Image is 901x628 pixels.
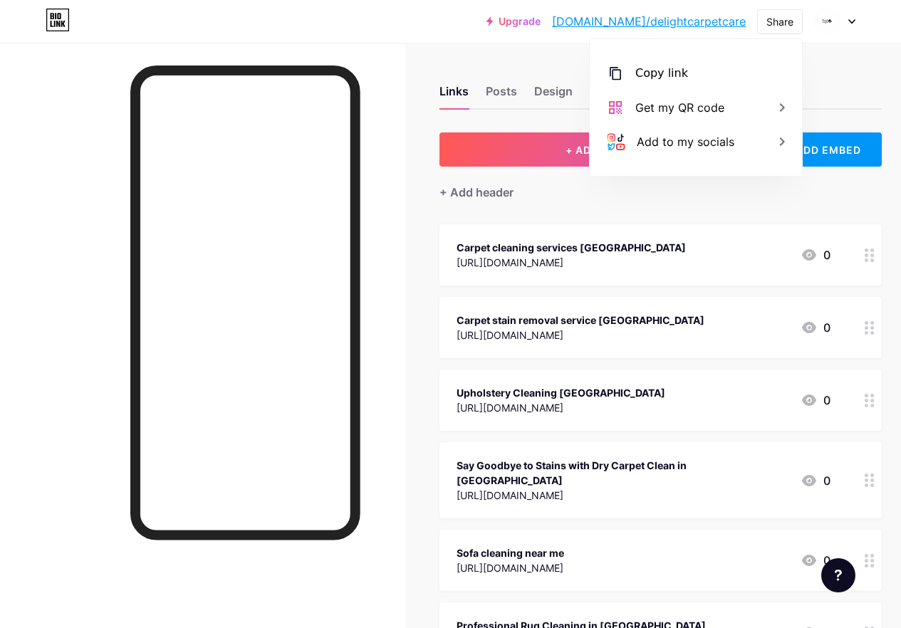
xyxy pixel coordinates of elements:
[566,144,627,156] span: + ADD LINK
[457,560,564,575] div: [URL][DOMAIN_NAME]
[801,392,830,409] div: 0
[801,472,830,489] div: 0
[457,328,704,342] div: [URL][DOMAIN_NAME]
[439,184,514,201] div: + Add header
[457,255,686,270] div: [URL][DOMAIN_NAME]
[801,246,830,263] div: 0
[635,65,688,82] div: Copy link
[486,16,541,27] a: Upgrade
[813,8,840,35] img: delightcarpetcare
[635,99,724,116] div: Get my QR code
[764,132,882,167] div: + ADD EMBED
[457,400,665,415] div: [URL][DOMAIN_NAME]
[801,552,830,569] div: 0
[457,545,564,560] div: Sofa cleaning near me
[439,83,469,108] div: Links
[534,83,573,108] div: Design
[486,83,517,108] div: Posts
[766,14,793,29] div: Share
[457,240,686,255] div: Carpet cleaning services [GEOGRAPHIC_DATA]
[457,385,665,400] div: Upholstery Cleaning [GEOGRAPHIC_DATA]
[457,488,789,503] div: [URL][DOMAIN_NAME]
[801,319,830,336] div: 0
[457,313,704,328] div: Carpet stain removal service [GEOGRAPHIC_DATA]
[552,13,746,30] a: [DOMAIN_NAME]/delightcarpetcare
[439,132,753,167] button: + ADD LINK
[637,133,734,150] div: Add to my socials
[457,458,789,488] div: Say Goodbye to Stains with Dry Carpet Clean in [GEOGRAPHIC_DATA]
